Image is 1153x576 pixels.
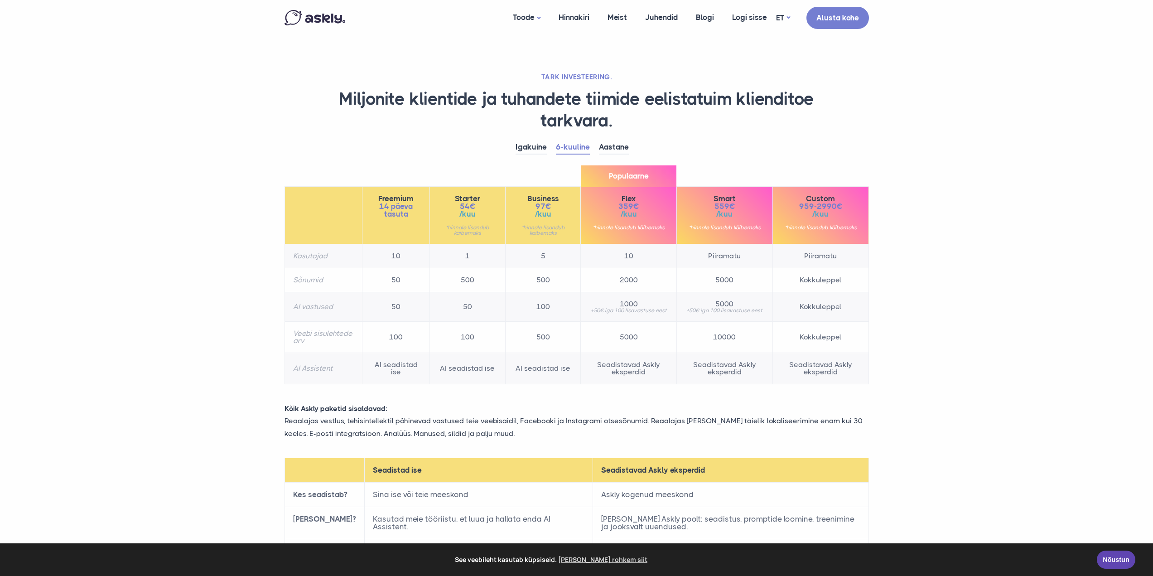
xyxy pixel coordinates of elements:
[430,244,506,268] td: 1
[677,244,773,268] td: Piiramatu
[13,553,1090,566] span: See veebileht kasutab küpsiseid.
[438,225,497,236] small: *hinnale lisandub käibemaks
[516,140,547,155] a: Igakuine
[593,507,868,539] td: [PERSON_NAME] Askly poolt: seadistus, promptide loomine, treenimine ja jooksvalt uuendused.
[581,322,677,353] td: 5000
[371,195,421,203] span: Freemium
[581,165,676,187] span: Populaarne
[285,539,364,571] th: Kellele sobib:
[685,195,764,203] span: Smart
[278,415,876,439] p: Reaalajas vestlus, tehisintellektil põhinevad vastused teie veebisaidil, Facebooki ja Instagrami ...
[581,268,677,292] td: 2000
[362,322,429,353] td: 100
[593,539,868,571] td: [PERSON_NAME], kes soovivad kiiresti professionaalset lahendust.
[285,73,869,82] h2: TARK INVESTEERING.
[438,195,497,203] span: Starter
[362,292,429,322] td: 50
[589,203,668,210] span: 359€
[371,203,421,218] span: 14 päeva tasuta
[505,292,581,322] td: 100
[589,308,668,313] small: +50€ iga 100 lisavastuse eest
[364,507,593,539] td: Kasutad meie tööriistu, et luua ja hallata enda AI Assistent.
[781,195,860,203] span: Custom
[589,300,668,308] span: 1000
[505,353,581,384] td: AI seadistad ise
[556,140,590,155] a: 6-kuuline
[589,195,668,203] span: Flex
[685,300,764,308] span: 5000
[685,210,764,218] span: /kuu
[362,353,429,384] td: AI seadistad ise
[589,210,668,218] span: /kuu
[364,482,593,507] td: Sina ise või teie meeskond
[285,292,362,322] th: AI vastused
[772,244,868,268] td: Piiramatu
[514,195,573,203] span: Business
[285,404,387,413] strong: Kõik Askly paketid sisaldavad:
[362,268,429,292] td: 50
[430,292,506,322] td: 50
[593,458,868,482] th: Seadistavad Askly eksperdid
[772,322,868,353] td: Kokkuleppel
[364,539,593,571] td: [PERSON_NAME], kellel on AI-kogemus [PERSON_NAME] AI Assistenti treenida.
[505,322,581,353] td: 500
[589,225,668,230] small: *hinnale lisandub käibemaks
[1097,551,1135,569] a: Nõustun
[557,553,649,566] a: learn more about cookies
[285,322,362,353] th: Veebi sisulehtede arv
[430,353,506,384] td: AI seadistad ise
[781,303,860,310] span: Kokkuleppel
[677,268,773,292] td: 5000
[362,244,429,268] td: 10
[677,322,773,353] td: 10000
[781,225,860,230] small: *hinnale lisandub käibemaks
[285,88,869,131] h1: Miljonite klientide ja tuhandete tiimide eelistatuim klienditoe tarkvara.
[285,353,362,384] th: AI Assistent
[514,203,573,210] span: 97€
[781,203,860,210] span: 959-2990€
[599,140,629,155] a: Aastane
[285,482,364,507] th: Kes seadistab?
[514,225,573,236] small: *hinnale lisandub käibemaks
[772,268,868,292] td: Kokkuleppel
[505,268,581,292] td: 500
[581,244,677,268] td: 10
[285,244,362,268] th: Kasutajad
[438,203,497,210] span: 54€
[685,308,764,313] small: +50€ iga 100 lisavastuse eest
[430,322,506,353] td: 100
[285,268,362,292] th: Sõnumid
[438,210,497,218] span: /kuu
[593,482,868,507] td: Askly kogenud meeskond
[677,353,773,384] td: Seadistavad Askly eksperdid
[430,268,506,292] td: 500
[285,10,345,25] img: Askly
[514,210,573,218] span: /kuu
[364,458,593,482] th: Seadistad ise
[806,7,869,29] a: Alusta kohe
[776,11,790,24] a: ET
[581,353,677,384] td: Seadistavad Askly eksperdid
[685,203,764,210] span: 559€
[781,210,860,218] span: /kuu
[285,507,364,539] th: [PERSON_NAME]?
[772,353,868,384] td: Seadistavad Askly eksperdid
[505,244,581,268] td: 5
[685,225,764,230] small: *hinnale lisandub käibemaks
